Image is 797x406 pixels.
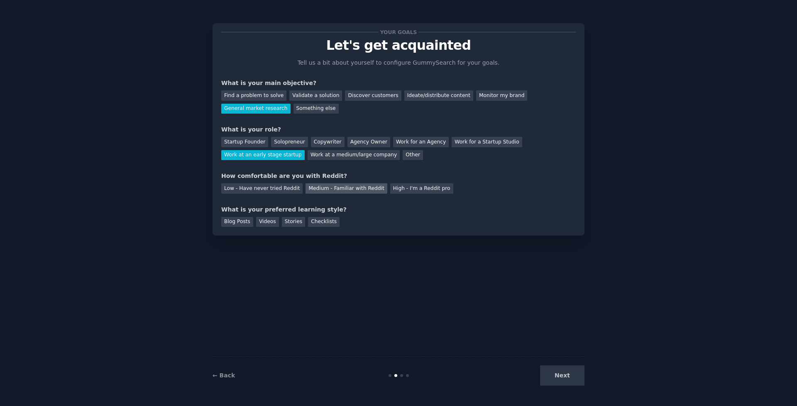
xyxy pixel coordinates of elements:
[221,125,576,134] div: What is your role?
[221,79,576,88] div: What is your main objective?
[390,183,453,194] div: High - I'm a Reddit pro
[221,90,286,101] div: Find a problem to solve
[213,372,235,379] a: ← Back
[308,150,400,160] div: Work at a medium/large company
[293,104,339,114] div: Something else
[221,183,303,194] div: Low - Have never tried Reddit
[403,150,423,160] div: Other
[282,217,305,227] div: Stories
[308,217,340,227] div: Checklists
[294,58,503,67] p: Tell us a bit about yourself to configure GummySearch for your goals.
[345,90,401,101] div: Discover customers
[221,104,291,114] div: General market research
[306,183,387,194] div: Medium - Familiar with Reddit
[256,217,279,227] div: Videos
[347,137,390,147] div: Agency Owner
[404,90,473,101] div: Ideate/distribute content
[379,28,418,36] span: Your goals
[221,150,305,160] div: Work at an early stage startup
[271,137,308,147] div: Solopreneur
[289,90,342,101] div: Validate a solution
[221,217,253,227] div: Blog Posts
[311,137,345,147] div: Copywriter
[452,137,522,147] div: Work for a Startup Studio
[393,137,449,147] div: Work for an Agency
[221,205,576,214] div: What is your preferred learning style?
[476,90,527,101] div: Monitor my brand
[221,172,576,180] div: How comfortable are you with Reddit?
[221,38,576,53] p: Let's get acquainted
[221,137,268,147] div: Startup Founder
